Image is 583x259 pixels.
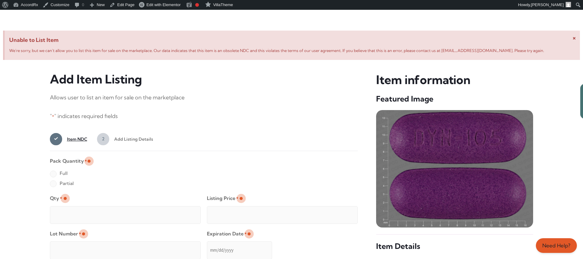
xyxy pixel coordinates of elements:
[9,35,575,45] span: Unable to List Item
[97,133,109,145] span: 2
[50,168,68,178] label: Full
[146,2,181,7] span: Edit with Elementor
[207,241,272,259] input: mm/dd/yyyy
[50,133,62,145] span: 1
[536,238,577,253] a: Need Help?
[50,111,358,121] p: " " indicates required fields
[50,156,87,166] legend: Pack Quantity
[376,72,533,88] h3: Item information
[207,193,238,203] label: Listing Price
[9,48,544,53] span: We’re sorry, but we can’t allow you to list this item for sale on the marketplace. Our data indic...
[50,72,358,87] h3: Add Item Listing
[50,179,74,188] label: Partial
[207,229,247,239] label: Expiration Date
[50,133,87,145] a: 1Item NDC
[50,229,81,239] label: Lot Number
[573,34,576,41] span: ×
[195,3,199,7] div: Focus keyphrase not set
[376,241,533,251] h5: Item Details
[109,133,153,145] span: Add Listing Details
[62,133,87,145] span: Item NDC
[50,193,62,203] label: Qty
[531,2,564,7] span: [PERSON_NAME]
[376,94,533,104] h5: Featured Image
[50,93,358,102] p: Allows user to list an item for sale on the marketplace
